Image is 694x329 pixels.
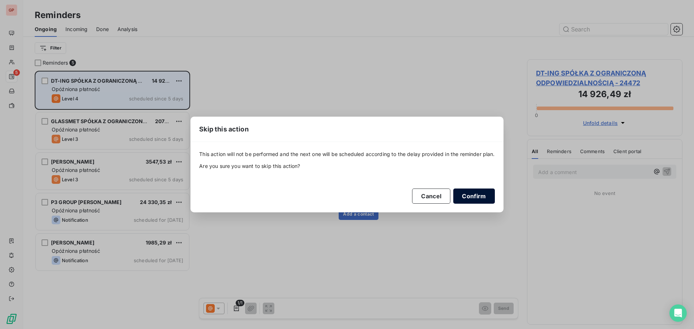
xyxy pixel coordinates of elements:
[412,189,450,204] button: Cancel
[199,151,494,158] span: This action will not be performed and the next one will be scheduled according to the delay provi...
[453,189,494,204] button: Confirm
[669,304,687,322] div: Open Intercom Messenger
[199,124,248,134] span: Skip this action
[199,163,494,170] span: Are you sure you want to skip this action?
